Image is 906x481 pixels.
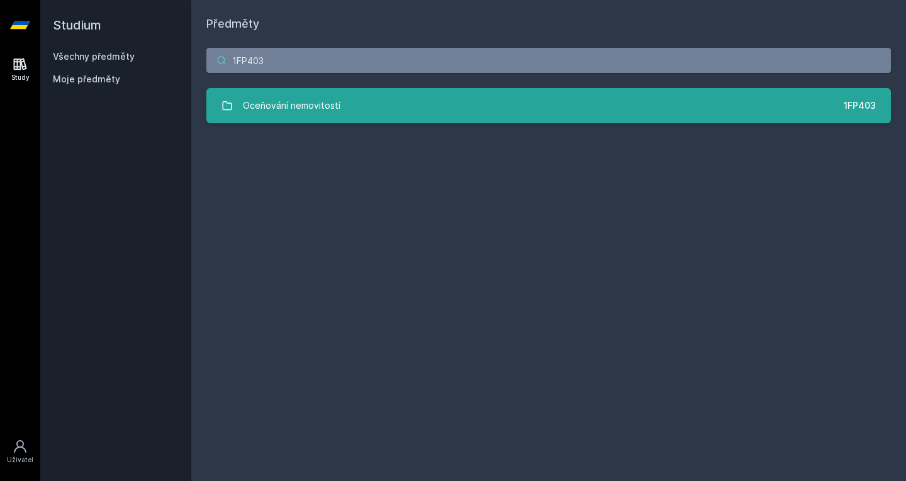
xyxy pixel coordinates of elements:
input: Název nebo ident předmětu… [206,48,891,73]
a: Všechny předměty [53,51,135,62]
div: Study [11,73,30,82]
a: Oceňování nemovitostí 1FP403 [206,88,891,123]
a: Uživatel [3,433,38,471]
div: Oceňování nemovitostí [243,93,340,118]
h1: Předměty [206,15,891,33]
div: Uživatel [7,455,33,465]
div: 1FP403 [844,99,876,112]
span: Moje předměty [53,73,120,86]
a: Study [3,50,38,89]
